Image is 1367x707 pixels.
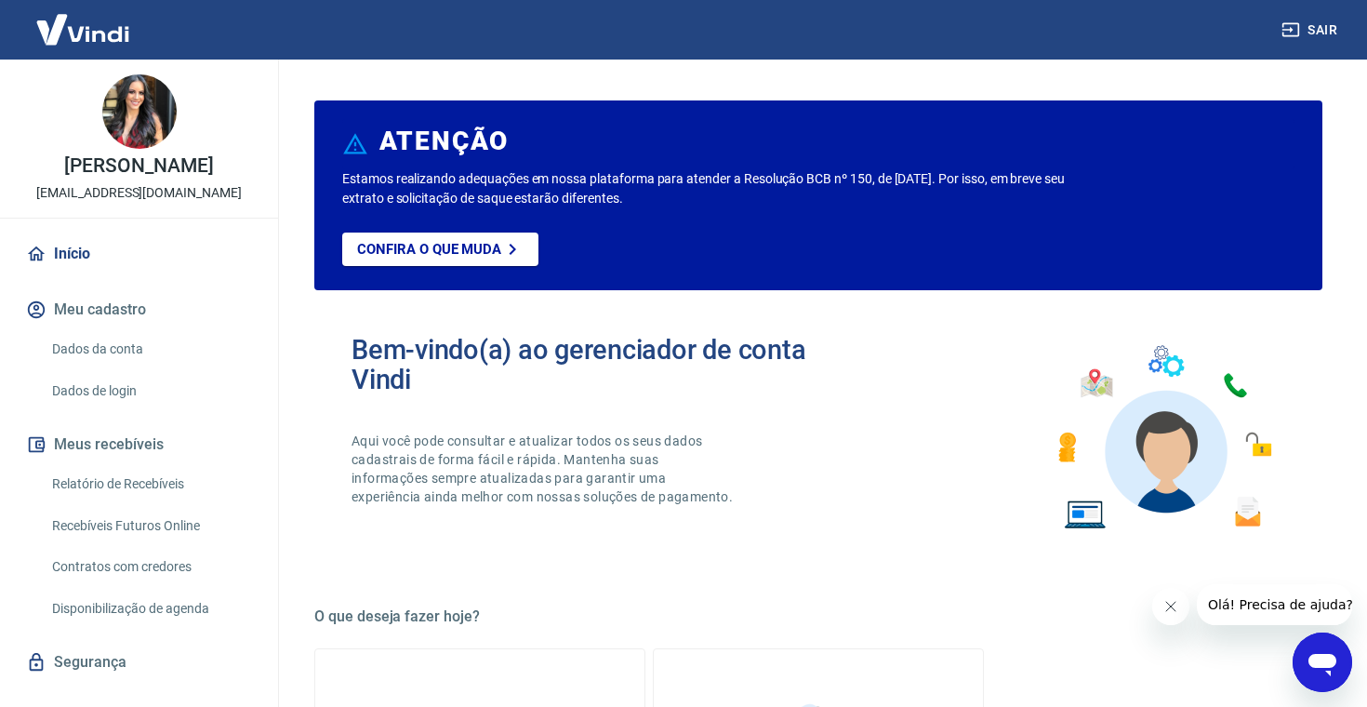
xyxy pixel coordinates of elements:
img: Imagem de um avatar masculino com diversos icones exemplificando as funcionalidades do gerenciado... [1042,335,1285,540]
a: Disponibilização de agenda [45,590,256,628]
a: Recebíveis Futuros Online [45,507,256,545]
a: Segurança [22,642,256,683]
a: Início [22,233,256,274]
p: Estamos realizando adequações em nossa plataforma para atender a Resolução BCB nº 150, de [DATE].... [342,169,1104,208]
a: Contratos com credores [45,548,256,586]
iframe: Fechar mensagem [1152,588,1189,625]
button: Sair [1278,13,1345,47]
p: [PERSON_NAME] [64,156,213,176]
img: 40fcc94c-2f45-4dd6-8042-25844059d34a.jpeg [102,74,177,149]
button: Meu cadastro [22,289,256,330]
iframe: Mensagem da empresa [1197,584,1352,625]
a: Dados da conta [45,330,256,368]
a: Dados de login [45,372,256,410]
h2: Bem-vindo(a) ao gerenciador de conta Vindi [352,335,818,394]
h5: O que deseja fazer hoje? [314,607,1322,626]
a: Confira o que muda [342,233,538,266]
button: Meus recebíveis [22,424,256,465]
p: Aqui você pode consultar e atualizar todos os seus dados cadastrais de forma fácil e rápida. Mant... [352,432,737,506]
iframe: Botão para abrir a janela de mensagens [1293,633,1352,692]
p: [EMAIL_ADDRESS][DOMAIN_NAME] [36,183,242,203]
a: Relatório de Recebíveis [45,465,256,503]
img: Vindi [22,1,143,58]
h6: ATENÇÃO [379,132,509,151]
span: Olá! Precisa de ajuda? [11,13,156,28]
p: Confira o que muda [357,241,501,258]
